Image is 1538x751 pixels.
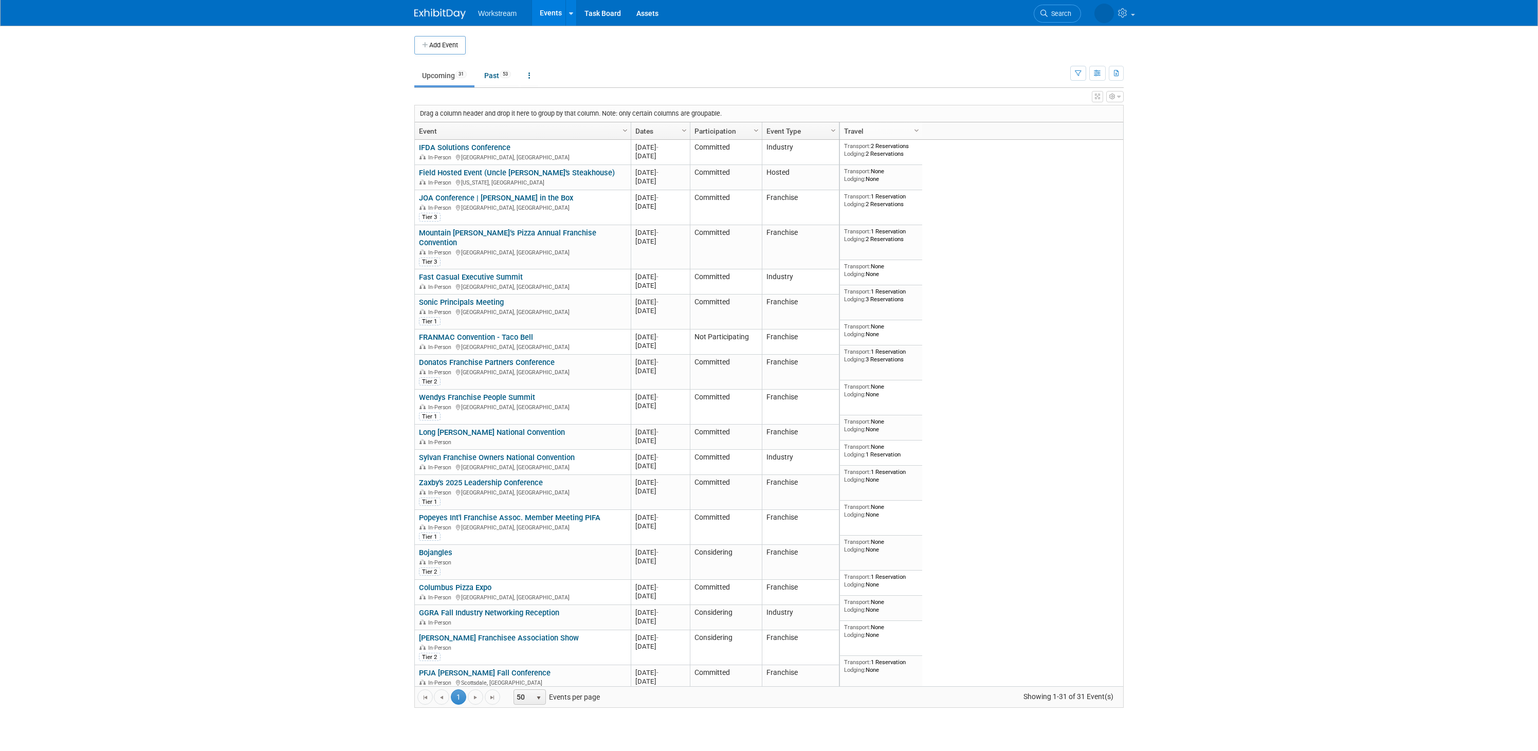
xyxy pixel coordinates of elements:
[844,235,866,243] span: Lodging:
[844,331,866,338] span: Lodging:
[468,689,483,705] a: Go to the next page
[844,270,866,278] span: Lodging:
[635,228,685,237] div: [DATE]
[680,126,688,135] span: Column Settings
[419,203,626,212] div: [GEOGRAPHIC_DATA], [GEOGRAPHIC_DATA]
[844,150,866,157] span: Lodging:
[844,624,871,631] span: Transport:
[844,391,866,398] span: Lodging:
[690,355,762,390] td: Committed
[419,179,426,185] img: In-Person Event
[656,229,658,236] span: -
[500,70,511,78] span: 53
[419,154,426,159] img: In-Person Event
[421,693,429,702] span: Go to the first page
[690,295,762,329] td: Committed
[844,511,866,518] span: Lodging:
[419,402,626,411] div: [GEOGRAPHIC_DATA], [GEOGRAPHIC_DATA]
[419,668,551,677] a: PFJA [PERSON_NAME] Fall Conference
[428,179,454,186] span: In-Person
[419,533,441,541] div: Tier 1
[844,546,866,553] span: Lodging:
[844,193,871,200] span: Transport:
[477,66,519,85] a: Past53
[690,190,762,225] td: Committed
[635,272,685,281] div: [DATE]
[762,329,839,355] td: Franchise
[844,443,871,450] span: Transport:
[656,393,658,401] span: -
[751,122,762,138] a: Column Settings
[501,689,610,705] span: Events per page
[635,143,685,152] div: [DATE]
[844,228,919,243] div: 1 Reservation 2 Reservations
[766,122,832,140] a: Event Type
[844,538,871,545] span: Transport:
[844,383,871,390] span: Transport:
[419,464,426,469] img: In-Person Event
[419,153,626,161] div: [GEOGRAPHIC_DATA], [GEOGRAPHIC_DATA]
[415,105,1123,122] div: Drag a column header and drop it here to group by that column. Note: only certain columns are gro...
[455,70,467,78] span: 31
[419,248,626,257] div: [GEOGRAPHIC_DATA], [GEOGRAPHIC_DATA]
[419,272,523,282] a: Fast Casual Executive Summit
[690,450,762,475] td: Committed
[656,428,658,436] span: -
[428,154,454,161] span: In-Person
[844,468,871,475] span: Transport:
[635,401,685,410] div: [DATE]
[690,630,762,665] td: Considering
[635,592,685,600] div: [DATE]
[635,202,685,211] div: [DATE]
[844,658,919,673] div: 1 Reservation None
[844,175,866,182] span: Lodging:
[635,122,683,140] a: Dates
[635,436,685,445] div: [DATE]
[419,258,441,266] div: Tier 3
[656,143,658,151] span: -
[419,513,600,522] a: Popeyes Int'l Franchise Assoc. Member Meeting PIFA
[419,393,535,402] a: Wendys Franchise People Summit
[635,177,685,186] div: [DATE]
[762,475,839,510] td: Franchise
[419,608,559,617] a: GGRA Fall Industry Networking Reception
[419,404,426,409] img: In-Person Event
[414,66,474,85] a: Upcoming31
[844,168,871,175] span: Transport:
[844,142,871,150] span: Transport:
[762,390,839,425] td: Franchise
[844,348,919,363] div: 1 Reservation 3 Reservations
[844,193,919,208] div: 1 Reservation 2 Reservations
[419,498,441,506] div: Tier 1
[844,200,866,208] span: Lodging:
[656,634,658,642] span: -
[844,348,871,355] span: Transport:
[419,307,626,316] div: [GEOGRAPHIC_DATA], [GEOGRAPHIC_DATA]
[419,178,626,187] div: [US_STATE], [GEOGRAPHIC_DATA]
[694,122,755,140] a: Participation
[428,369,454,376] span: In-Person
[762,425,839,450] td: Franchise
[844,122,916,140] a: Travel
[656,453,658,461] span: -
[428,645,454,651] span: In-Person
[485,689,500,705] a: Go to the last page
[635,617,685,626] div: [DATE]
[428,205,454,211] span: In-Person
[419,369,426,374] img: In-Person Event
[419,284,426,289] img: In-Person Event
[844,573,919,588] div: 1 Reservation None
[762,510,839,545] td: Franchise
[419,524,426,529] img: In-Person Event
[428,680,454,686] span: In-Person
[844,468,919,483] div: 1 Reservation None
[419,377,441,386] div: Tier 2
[844,418,871,425] span: Transport:
[844,451,866,458] span: Lodging:
[488,693,497,702] span: Go to the last page
[414,9,466,19] img: ExhibitDay
[844,263,919,278] div: None None
[690,605,762,630] td: Considering
[419,333,533,342] a: FRANMAC Convention - Taco Bell
[844,296,866,303] span: Lodging:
